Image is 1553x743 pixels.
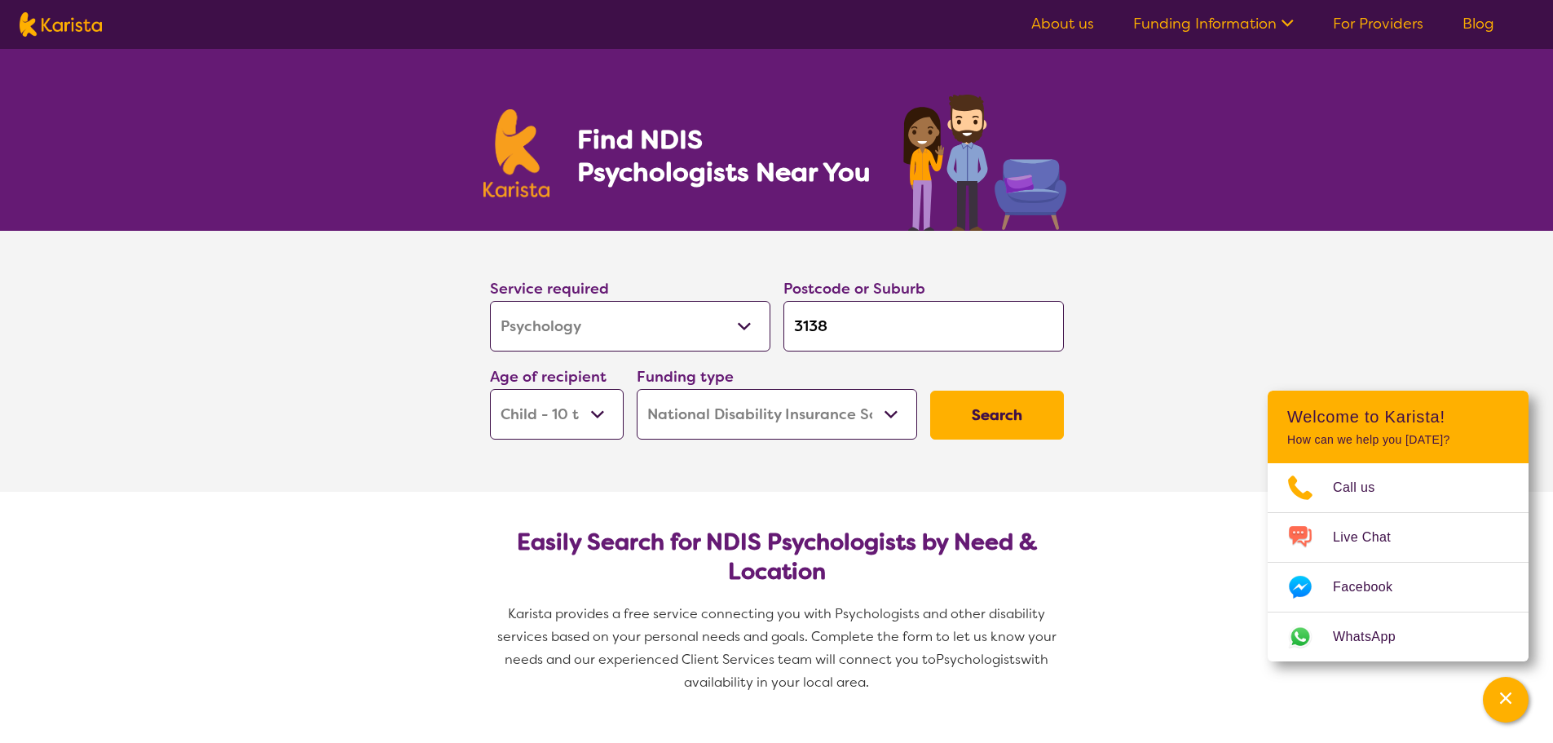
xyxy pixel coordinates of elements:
[1287,407,1509,427] h2: Welcome to Karista!
[1333,475,1395,500] span: Call us
[490,279,609,299] label: Service required
[1287,433,1509,447] p: How can we help you [DATE]?
[930,391,1064,440] button: Search
[1333,625,1415,649] span: WhatsApp
[936,651,1021,668] span: Psychologists
[1463,14,1494,33] a: Blog
[1031,14,1094,33] a: About us
[1133,14,1294,33] a: Funding Information
[20,12,102,37] img: Karista logo
[483,109,550,197] img: Karista logo
[490,367,607,387] label: Age of recipient
[1268,613,1529,661] a: Web link opens in a new tab.
[503,528,1051,586] h2: Easily Search for NDIS Psychologists by Need & Location
[1268,391,1529,661] div: Channel Menu
[1268,463,1529,661] ul: Choose channel
[783,301,1064,352] input: Type
[898,88,1070,231] img: psychology
[577,123,879,188] h1: Find NDIS Psychologists Near You
[1333,14,1423,33] a: For Providers
[637,367,734,387] label: Funding type
[1333,525,1410,550] span: Live Chat
[783,279,925,299] label: Postcode or Suburb
[1333,575,1412,599] span: Facebook
[1483,677,1529,723] button: Channel Menu
[497,605,1060,668] span: Karista provides a free service connecting you with Psychologists and other disability services b...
